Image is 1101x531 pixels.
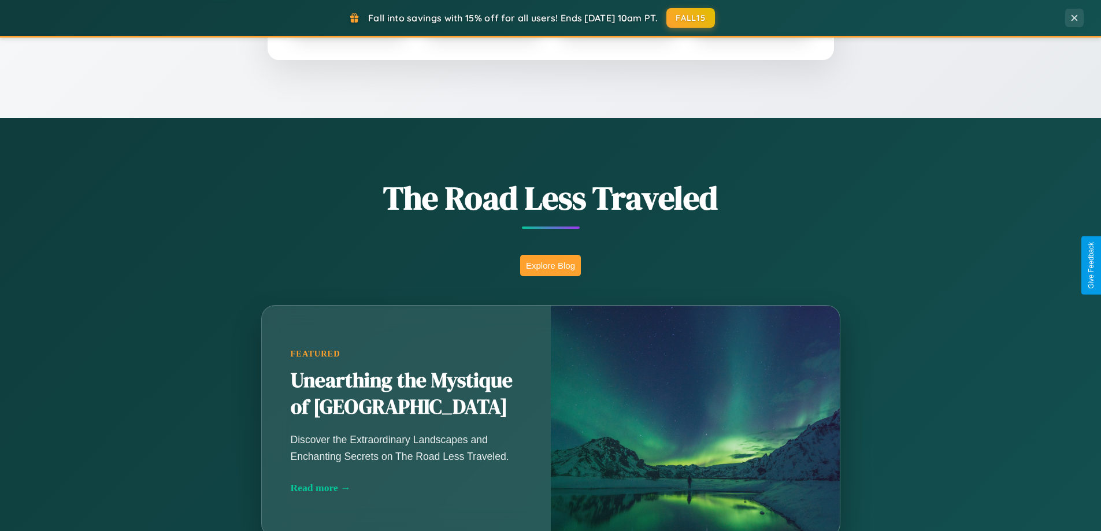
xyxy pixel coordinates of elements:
div: Give Feedback [1087,242,1095,289]
button: FALL15 [666,8,715,28]
div: Read more → [291,482,522,494]
div: Featured [291,349,522,359]
p: Discover the Extraordinary Landscapes and Enchanting Secrets on The Road Less Traveled. [291,432,522,464]
h2: Unearthing the Mystique of [GEOGRAPHIC_DATA] [291,367,522,421]
span: Fall into savings with 15% off for all users! Ends [DATE] 10am PT. [368,12,658,24]
button: Explore Blog [520,255,581,276]
h1: The Road Less Traveled [204,176,898,220]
